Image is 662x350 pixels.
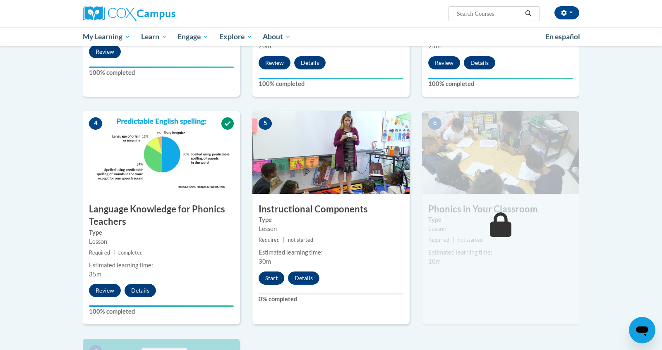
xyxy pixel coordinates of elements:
[259,78,403,79] div: Your progress
[89,284,121,297] button: Review
[259,79,403,88] label: 100% completed
[77,27,136,46] a: My Learning
[428,237,449,243] span: Required
[83,203,240,229] h3: Language Knowledge for Phonics Teachers
[554,6,579,19] button: Account Settings
[522,9,535,19] button: Search
[136,27,173,46] a: Learn
[294,56,326,69] button: Details
[259,224,403,233] div: Lesson
[125,284,156,297] button: Details
[89,305,234,307] div: Your progress
[83,6,175,21] img: Cox Campus
[422,203,579,216] h3: Phonics in Your Classroom
[458,237,483,243] span: not started
[113,250,115,256] span: |
[259,237,280,243] span: Required
[263,32,291,42] span: About
[259,258,271,265] span: 30m
[428,224,573,233] div: Lesson
[259,215,403,224] label: Type
[259,117,272,130] span: 5
[89,117,102,130] span: 4
[89,45,121,58] button: Review
[141,32,167,42] span: Learn
[89,271,101,278] span: 35m
[428,78,573,79] div: Your progress
[428,117,441,130] span: 6
[258,27,297,46] a: About
[89,261,234,270] div: Estimated learning time:
[89,250,110,256] span: Required
[214,27,258,46] a: Explore
[219,32,252,42] span: Explore
[89,237,234,246] div: Lesson
[70,27,592,46] div: Main menu
[428,79,573,88] label: 100% completed
[89,68,234,77] label: 100% completed
[288,271,319,285] button: Details
[83,6,240,21] a: Cox Campus
[118,250,143,256] span: completed
[540,28,585,45] a: En español
[252,111,410,194] img: Course Image
[259,295,403,304] label: 0% completed
[259,56,290,69] button: Review
[428,248,573,257] div: Estimated learning time:
[545,32,580,41] span: En español
[89,307,234,316] label: 100% completed
[428,258,441,265] span: 10m
[259,271,284,285] button: Start
[428,215,573,224] label: Type
[172,27,214,46] a: Engage
[288,237,313,243] span: not started
[283,237,285,243] span: |
[89,67,234,68] div: Your progress
[629,317,655,343] iframe: Button to launch messaging window
[422,111,579,194] img: Course Image
[89,228,234,237] label: Type
[83,111,240,194] img: Course Image
[428,56,460,69] button: Review
[464,56,495,69] button: Details
[83,32,130,42] span: My Learning
[453,237,454,243] span: |
[456,9,522,19] input: Search Courses
[259,248,403,257] div: Estimated learning time:
[177,32,209,42] span: Engage
[252,203,410,216] h3: Instructional Components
